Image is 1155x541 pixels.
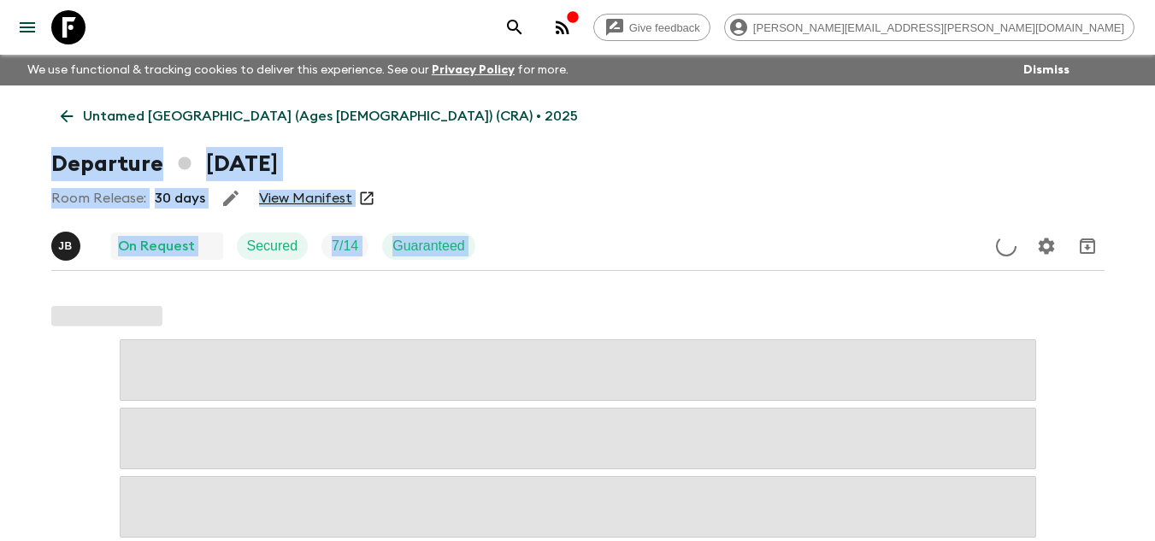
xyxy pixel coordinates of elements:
[744,21,1134,34] span: [PERSON_NAME][EMAIL_ADDRESS][PERSON_NAME][DOMAIN_NAME]
[321,232,368,260] div: Trip Fill
[237,232,309,260] div: Secured
[593,14,710,41] a: Give feedback
[247,236,298,256] p: Secured
[155,188,205,209] p: 30 days
[51,147,278,181] h1: Departure [DATE]
[83,106,578,126] p: Untamed [GEOGRAPHIC_DATA] (Ages [DEMOGRAPHIC_DATA]) (CRA) • 2025
[51,188,146,209] p: Room Release:
[1029,229,1064,263] button: Settings
[51,237,84,250] span: Joe Bernini
[1070,229,1105,263] button: Archive (Completed, Cancelled or Unsynced Departures only)
[58,239,73,253] p: J B
[118,236,195,256] p: On Request
[10,10,44,44] button: menu
[432,64,515,76] a: Privacy Policy
[498,10,532,44] button: search adventures
[989,229,1023,263] button: Update Price, Early Bird Discount and Costs
[1019,58,1074,82] button: Dismiss
[259,190,352,207] a: View Manifest
[332,236,358,256] p: 7 / 14
[51,99,587,133] a: Untamed [GEOGRAPHIC_DATA] (Ages [DEMOGRAPHIC_DATA]) (CRA) • 2025
[724,14,1134,41] div: [PERSON_NAME][EMAIL_ADDRESS][PERSON_NAME][DOMAIN_NAME]
[620,21,710,34] span: Give feedback
[21,55,575,85] p: We use functional & tracking cookies to deliver this experience. See our for more.
[392,236,465,256] p: Guaranteed
[51,232,84,261] button: JB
